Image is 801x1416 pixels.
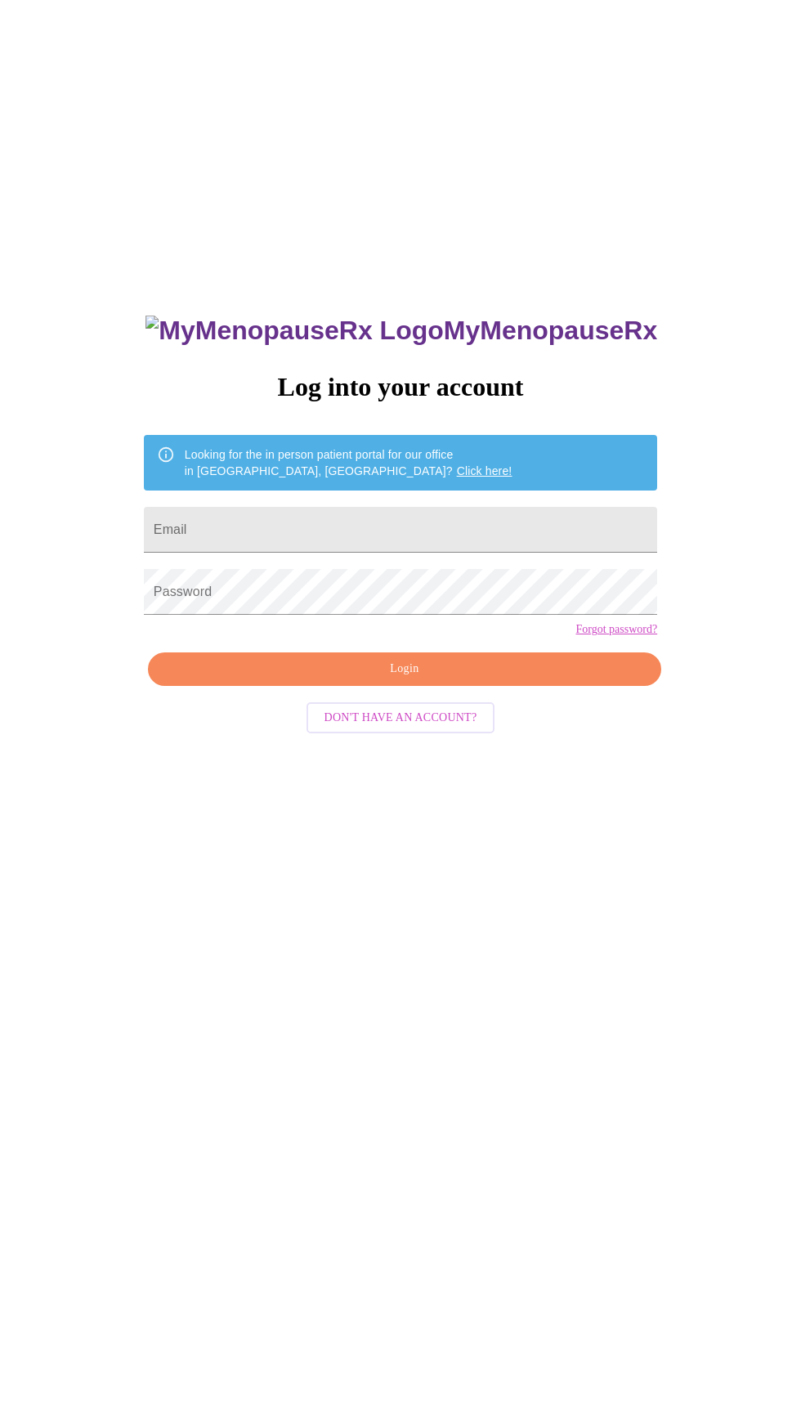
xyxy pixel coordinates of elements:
span: Don't have an account? [324,708,477,728]
button: Login [148,652,661,686]
span: Login [167,659,642,679]
div: Looking for the in person patient portal for our office in [GEOGRAPHIC_DATA], [GEOGRAPHIC_DATA]? [185,440,512,486]
h3: Log into your account [144,372,657,402]
h3: MyMenopauseRx [145,316,657,346]
a: Forgot password? [575,623,657,636]
a: Don't have an account? [302,710,499,724]
img: MyMenopauseRx Logo [145,316,443,346]
button: Don't have an account? [307,702,495,734]
a: Click here! [457,464,512,477]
